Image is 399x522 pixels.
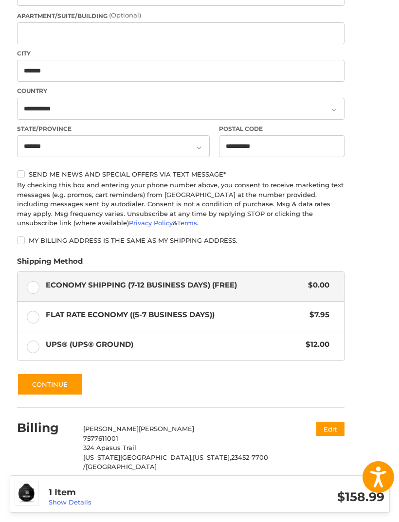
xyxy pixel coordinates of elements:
span: 324 Apasus Trail [83,444,136,451]
button: Edit [316,422,345,436]
h2: Billing [17,420,74,435]
span: 7577611001 [83,434,118,442]
span: Flat Rate Economy ((5-7 Business Days)) [46,309,305,321]
h3: $158.99 [217,489,384,504]
span: [GEOGRAPHIC_DATA] [86,463,157,470]
legend: Shipping Method [17,256,83,271]
span: UPS® (UPS® Ground) [46,339,301,350]
span: $0.00 [304,280,330,291]
label: Apartment/Suite/Building [17,11,345,20]
a: Terms [177,219,197,227]
label: Send me news and special offers via text message* [17,170,345,178]
img: Garmin Approach G12 GPS [15,482,38,505]
label: Country [17,87,345,95]
label: City [17,49,345,58]
span: $7.95 [305,309,330,321]
a: Show Details [49,498,91,506]
label: My billing address is the same as my shipping address. [17,236,345,244]
span: [PERSON_NAME] [83,425,139,432]
small: (Optional) [109,11,141,19]
span: [US_STATE], [193,453,231,461]
span: Economy Shipping (7-12 Business Days) (Free) [46,280,304,291]
div: By checking this box and entering your phone number above, you consent to receive marketing text ... [17,180,345,228]
span: [PERSON_NAME] [139,425,194,432]
h3: 1 Item [49,487,217,498]
label: State/Province [17,125,210,133]
span: [US_STATE][GEOGRAPHIC_DATA], [83,453,193,461]
a: Privacy Policy [129,219,173,227]
button: Continue [17,373,83,396]
label: Postal Code [219,125,345,133]
span: $12.00 [301,339,330,350]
